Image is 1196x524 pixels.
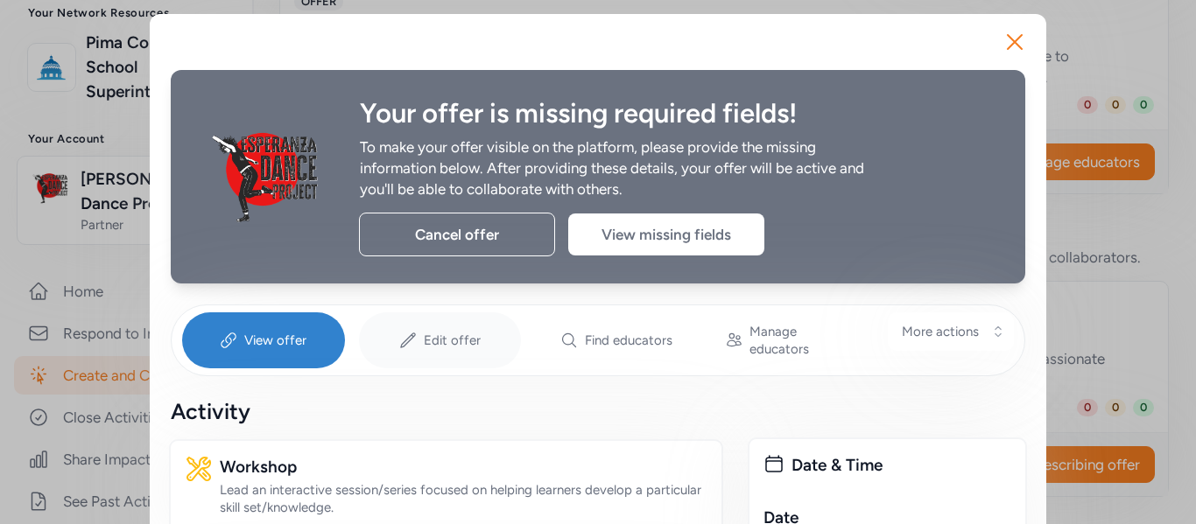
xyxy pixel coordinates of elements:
[244,332,306,349] span: View offer
[199,114,325,240] img: Avatar
[585,332,672,349] span: Find educators
[888,312,1014,351] button: More actions
[424,332,481,349] span: Edit offer
[568,213,764,255] div: View missing fields
[360,136,864,199] div: To make your offer visible on the platform, please provide the missing information below. After p...
[902,323,979,340] span: More actions
[220,481,707,516] div: Lead an interactive session/series focused on helping learners develop a particular skill set/kno...
[749,323,860,358] span: Manage educators
[220,455,707,479] div: Workshop
[360,98,997,129] div: Your offer is missing required fields!
[171,397,721,425] div: Activity
[359,213,555,256] div: Cancel offer
[791,453,1011,478] div: Date & Time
